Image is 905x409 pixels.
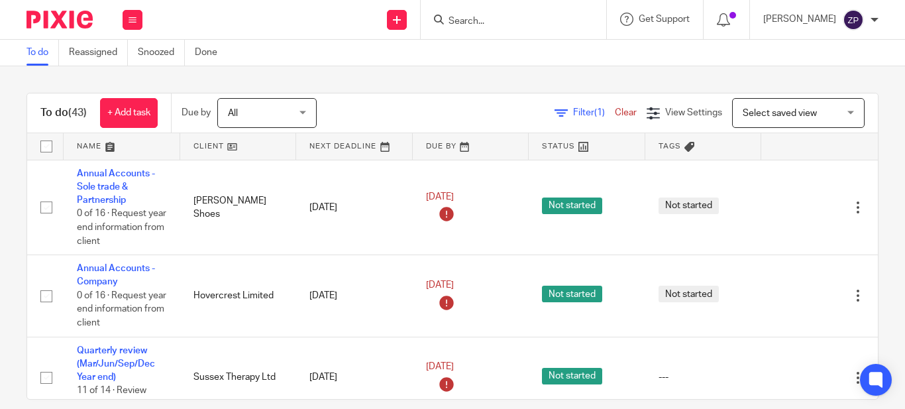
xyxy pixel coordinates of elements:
[665,108,722,117] span: View Settings
[100,98,158,128] a: + Add task
[27,40,59,66] a: To do
[573,108,615,117] span: Filter
[77,209,166,246] span: 0 of 16 · Request year end information from client
[180,255,297,337] td: Hovercrest Limited
[594,108,605,117] span: (1)
[77,264,155,286] a: Annual Accounts - Company
[447,16,566,28] input: Search
[77,291,166,327] span: 0 of 16 · Request year end information from client
[639,15,690,24] span: Get Support
[195,40,227,66] a: Done
[40,106,87,120] h1: To do
[542,368,602,384] span: Not started
[138,40,185,66] a: Snoozed
[296,160,413,255] td: [DATE]
[426,363,454,372] span: [DATE]
[426,192,454,202] span: [DATE]
[27,11,93,29] img: Pixie
[426,280,454,290] span: [DATE]
[182,106,211,119] p: Due by
[542,286,602,302] span: Not started
[542,198,602,214] span: Not started
[77,169,155,205] a: Annual Accounts - Sole trade & Partnership
[180,160,297,255] td: [PERSON_NAME] Shoes
[743,109,817,118] span: Select saved view
[763,13,836,26] p: [PERSON_NAME]
[69,40,128,66] a: Reassigned
[615,108,637,117] a: Clear
[296,255,413,337] td: [DATE]
[659,143,681,150] span: Tags
[659,371,749,384] div: ---
[68,107,87,118] span: (43)
[659,286,719,302] span: Not started
[659,198,719,214] span: Not started
[228,109,238,118] span: All
[843,9,864,30] img: svg%3E
[77,346,155,382] a: Quarterly review (Mar/Jun/Sep/Dec Year end)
